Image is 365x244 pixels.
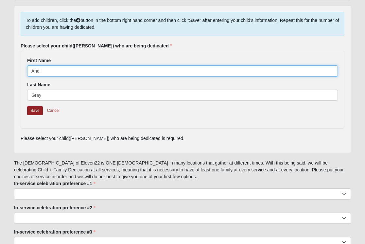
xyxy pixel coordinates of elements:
label: In-service celebration preference #1 [14,180,96,187]
a: Cancel [43,106,64,116]
label: Please select your child([PERSON_NAME]) who are being dedicated [21,43,172,49]
div: To add children, click the button in the bottom right hand corner and then click "Save" after ent... [21,12,344,36]
label: First Name [27,57,51,64]
label: In-service celebration preference #3 [14,229,96,235]
span: Please select your child([PERSON_NAME]) who are being dedicated is required. [21,136,184,141]
label: In-service celebration preference #2 [14,204,96,211]
a: Save [27,106,43,115]
label: Last Name [27,81,50,88]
